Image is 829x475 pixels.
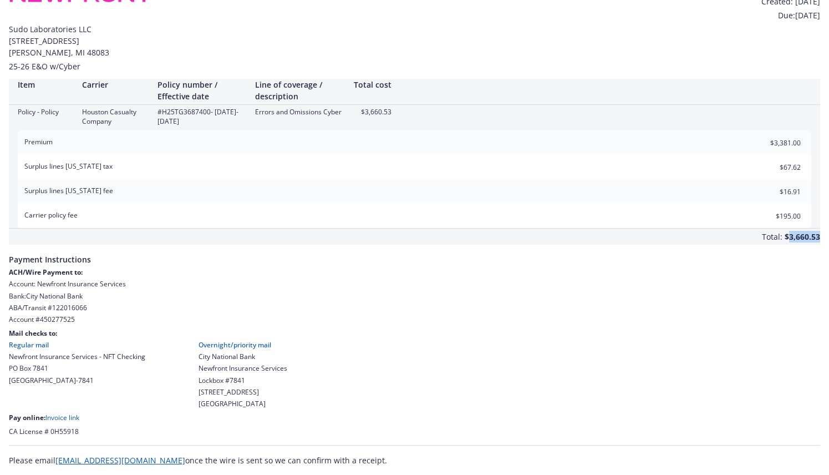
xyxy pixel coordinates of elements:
div: Newfront Insurance Services - NFT Checking [9,352,145,361]
div: Policy number / Effective date [157,79,246,102]
a: [EMAIL_ADDRESS][DOMAIN_NAME] [55,455,185,466]
div: Due: [DATE] [744,9,820,21]
span: Pay online: [9,413,45,422]
div: Policy - Policy [18,107,73,117]
div: Errors and Omissions Cyber [255,107,344,117]
div: CA License # 0H55918 [9,427,820,436]
input: 0.00 [735,159,807,175]
input: 0.00 [735,208,807,224]
div: #H25TG3687400 - [DATE]-[DATE] [157,107,246,126]
div: City National Bank [199,352,287,361]
span: Carrier policy fee [24,210,78,220]
div: Regular mail [9,340,145,350]
div: ABA/Transit # 122016066 [9,303,820,312]
div: Lockbox #7841 [199,376,287,385]
span: Surplus lines [US_STATE] tax [24,161,113,171]
div: Line of coverage / description [255,79,344,102]
div: Account: Newfront Insurance Services [9,279,820,289]
div: $3,660.53 [785,229,820,245]
div: Mail checks to: [9,329,820,338]
div: Newfront Insurance Services [199,363,287,373]
input: 0.00 [735,134,807,151]
div: $3,660.53 [353,107,391,117]
div: 25-26 E&O w/Cyber [9,60,820,72]
div: Carrier [82,79,149,90]
a: Invoice link [45,413,79,422]
span: Sudo Laboratories LLC [STREET_ADDRESS] [PERSON_NAME] , MI 48083 [9,23,820,58]
div: ACH/Wire Payment to: [9,267,820,277]
div: PO Box 7841 [9,363,145,373]
span: Payment Instructions [9,245,820,267]
div: Total cost [353,79,391,90]
div: Item [18,79,73,90]
span: Surplus lines [US_STATE] fee [24,186,113,195]
div: [GEOGRAPHIC_DATA]-7841 [9,376,145,385]
span: Premium [24,137,53,146]
div: Please email once the wire is sent so we can confirm with a receipt. [9,454,820,466]
div: [GEOGRAPHIC_DATA] [199,399,287,408]
div: Bank: City National Bank [9,291,820,301]
div: [STREET_ADDRESS] [199,387,287,397]
div: Account # 450277525 [9,315,820,324]
div: Houston Casualty Company [82,107,149,126]
input: 0.00 [735,183,807,200]
div: Overnight/priority mail [199,340,287,350]
div: Total: [762,231,782,245]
